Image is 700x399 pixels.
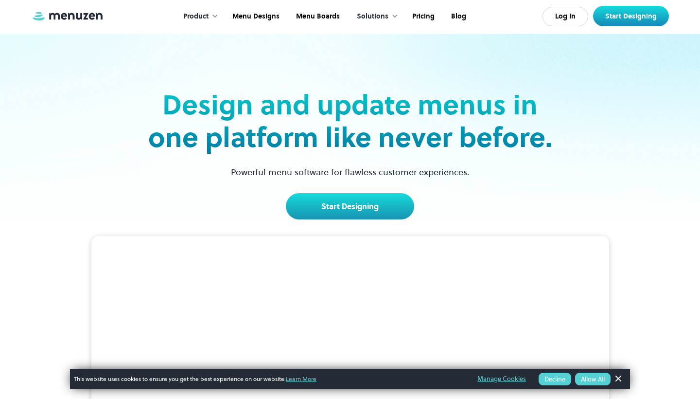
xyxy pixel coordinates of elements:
[286,375,316,383] a: Learn More
[145,89,555,154] h2: Design and update menus in one platform like never before.
[286,193,414,219] a: Start Designing
[74,375,464,383] span: This website uses cookies to ensure you get the best experience on our website.
[174,1,223,32] div: Product
[219,165,482,179] p: Powerful menu software for flawless customer experiences.
[575,373,611,385] button: Allow All
[593,6,669,26] a: Start Designing
[539,373,571,385] button: Decline
[611,372,625,386] a: Dismiss Banner
[223,1,287,32] a: Menu Designs
[542,7,588,26] a: Log In
[477,374,526,384] a: Manage Cookies
[403,1,442,32] a: Pricing
[347,1,403,32] div: Solutions
[287,1,347,32] a: Menu Boards
[183,11,209,22] div: Product
[442,1,473,32] a: Blog
[357,11,388,22] div: Solutions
